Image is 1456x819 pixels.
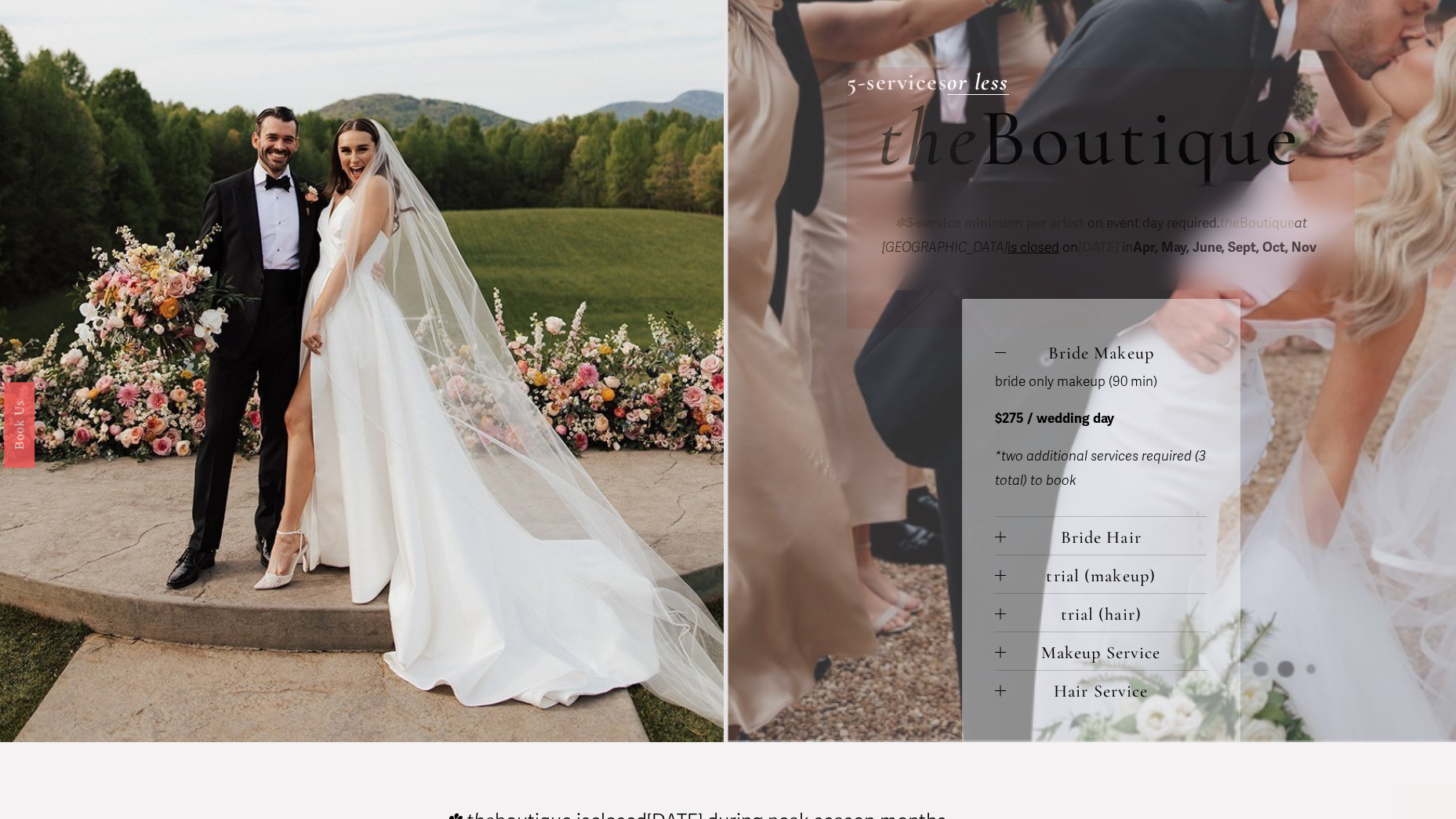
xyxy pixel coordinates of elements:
em: ✽ [895,215,906,231]
p: bride only makeup (90 min) [995,370,1207,395]
button: Hair Service [995,671,1207,708]
button: Makeup Service [995,632,1207,670]
strong: Apr, May, June, Sept, Oct, Nov [1133,239,1316,256]
button: trial (hair) [995,594,1207,632]
em: at [GEOGRAPHIC_DATA] [882,215,1310,256]
button: trial (makeup) [995,555,1207,593]
span: Bride Hair [1006,526,1207,548]
em: [DATE] [1078,239,1119,256]
span: Boutique [980,89,1303,187]
em: the [1220,215,1240,231]
em: *two additional services required (3 total) to book [995,448,1206,489]
em: the [877,89,980,187]
div: Bride Makeup [995,370,1207,516]
span: Makeup Service [1006,642,1207,663]
span: Boutique [1220,215,1294,231]
button: Bride Hair [995,517,1207,555]
button: Bride Makeup [995,333,1207,370]
span: on event day required. [1084,215,1220,231]
span: is closed [1008,239,1059,256]
a: or less [947,67,1009,96]
p: on [877,212,1324,260]
strong: 3-service minimum per artist [906,215,1084,231]
span: trial (hair) [1006,603,1207,624]
strong: $275 / wedding day [995,410,1114,427]
span: Hair Service [1006,680,1207,701]
strong: 5-services [847,67,947,96]
span: in [1119,239,1320,256]
span: Bride Makeup [1006,342,1207,363]
a: Book Us [4,382,34,468]
span: trial (makeup) [1006,565,1207,586]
